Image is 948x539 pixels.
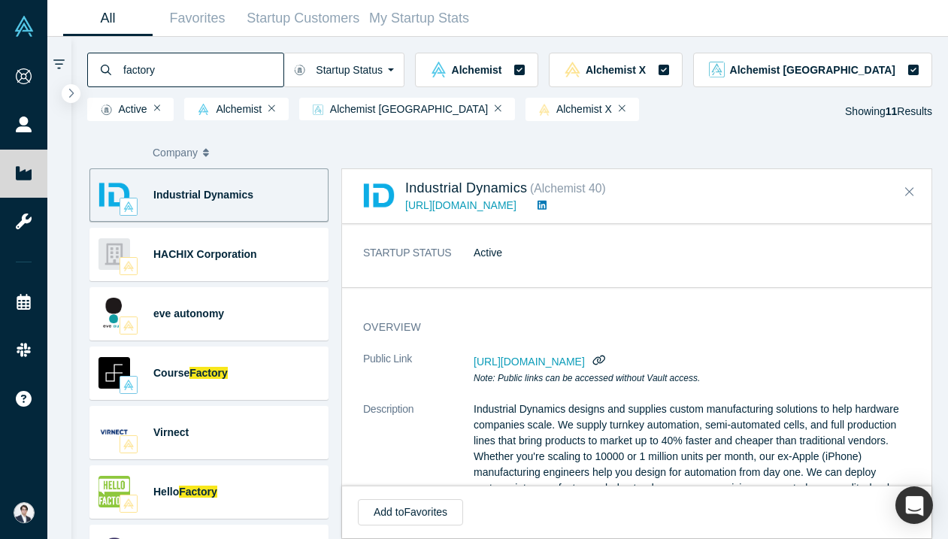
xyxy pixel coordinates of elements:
img: alchemist Vault Logo [123,201,134,212]
span: Course [153,367,189,379]
img: Startup status [294,64,305,76]
button: Close [898,180,921,204]
h3: overview [363,319,889,335]
button: Add toFavorites [358,499,463,525]
button: Company [153,137,263,168]
span: Company [153,137,198,168]
img: alchemist Vault Logo [123,380,134,390]
button: Remove Filter [154,103,161,114]
button: Remove Filter [619,103,625,114]
span: Alchemist [GEOGRAPHIC_DATA] [306,104,488,115]
button: alchemist Vault LogoAlchemist [415,53,538,87]
span: Active [94,104,147,116]
img: alchemistx Vault Logo [123,498,134,509]
a: eve autonomy [153,307,224,319]
a: My Startup Stats [365,1,474,36]
button: alchemistx Vault LogoAlchemist X [549,53,683,87]
img: alchemistx Vault Logo [539,104,550,116]
dt: STARTUP STATUS [363,245,474,277]
span: Alchemist [452,65,502,75]
a: Favorites [153,1,242,36]
input: Search by company name, class, customer, one-liner or category [122,52,283,87]
span: Factory [179,486,217,498]
button: Remove Filter [495,103,501,114]
dd: Active [474,245,910,261]
a: HelloFactory [153,486,217,498]
span: Alchemist X [532,104,612,116]
img: Virnect's Logo [98,416,130,448]
a: All [63,1,153,36]
span: Showing Results [845,105,932,117]
img: Startup status [101,104,112,116]
span: Public Link [363,351,412,367]
button: alchemist_aj Vault LogoAlchemist [GEOGRAPHIC_DATA] [693,53,932,87]
a: Industrial Dynamics [405,180,527,195]
strong: 11 [886,105,898,117]
img: CourseFactory's Logo [98,357,130,389]
img: HACHIX Corporation's Logo [98,238,130,270]
span: [URL][DOMAIN_NAME] [474,356,585,368]
a: Industrial Dynamics [153,189,253,201]
img: alchemistx Vault Logo [123,439,134,450]
span: Alchemist X [586,65,646,75]
img: alchemistx Vault Logo [123,261,134,271]
img: Eisuke Shimizu's Account [14,502,35,523]
em: Note: Public links can be accessed without Vault access. [474,373,700,383]
a: HACHIX Corporation [153,248,257,260]
img: alchemistx Vault Logo [123,320,134,331]
img: alchemist_aj Vault Logo [709,62,725,77]
span: Alchemist [GEOGRAPHIC_DATA] [730,65,895,75]
small: ( Alchemist 40 ) [530,182,606,195]
img: Industrial Dynamics's Logo [98,179,130,210]
img: alchemist Vault Logo [431,62,447,77]
span: Hello [153,486,179,498]
p: Industrial Dynamics designs and supplies custom manufacturing solutions to help hardware companie... [474,401,910,528]
img: alchemist_aj Vault Logo [313,104,323,115]
a: CourseFactory [153,367,228,379]
a: [URL][DOMAIN_NAME] [405,199,516,211]
img: HelloFactory's Logo [98,476,130,507]
a: Virnect [153,426,189,438]
button: Startup Status [283,53,404,87]
img: Alchemist Vault Logo [14,16,35,37]
a: Startup Customers [242,1,365,36]
button: Remove Filter [268,103,275,114]
img: eve autonomy's Logo [98,298,130,329]
img: Industrial Dynamics's Logo [363,180,395,211]
img: alchemist Vault Logo [198,104,209,115]
span: Alchemist [191,104,262,116]
img: alchemistx Vault Logo [565,62,580,77]
span: Factory [189,367,228,379]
